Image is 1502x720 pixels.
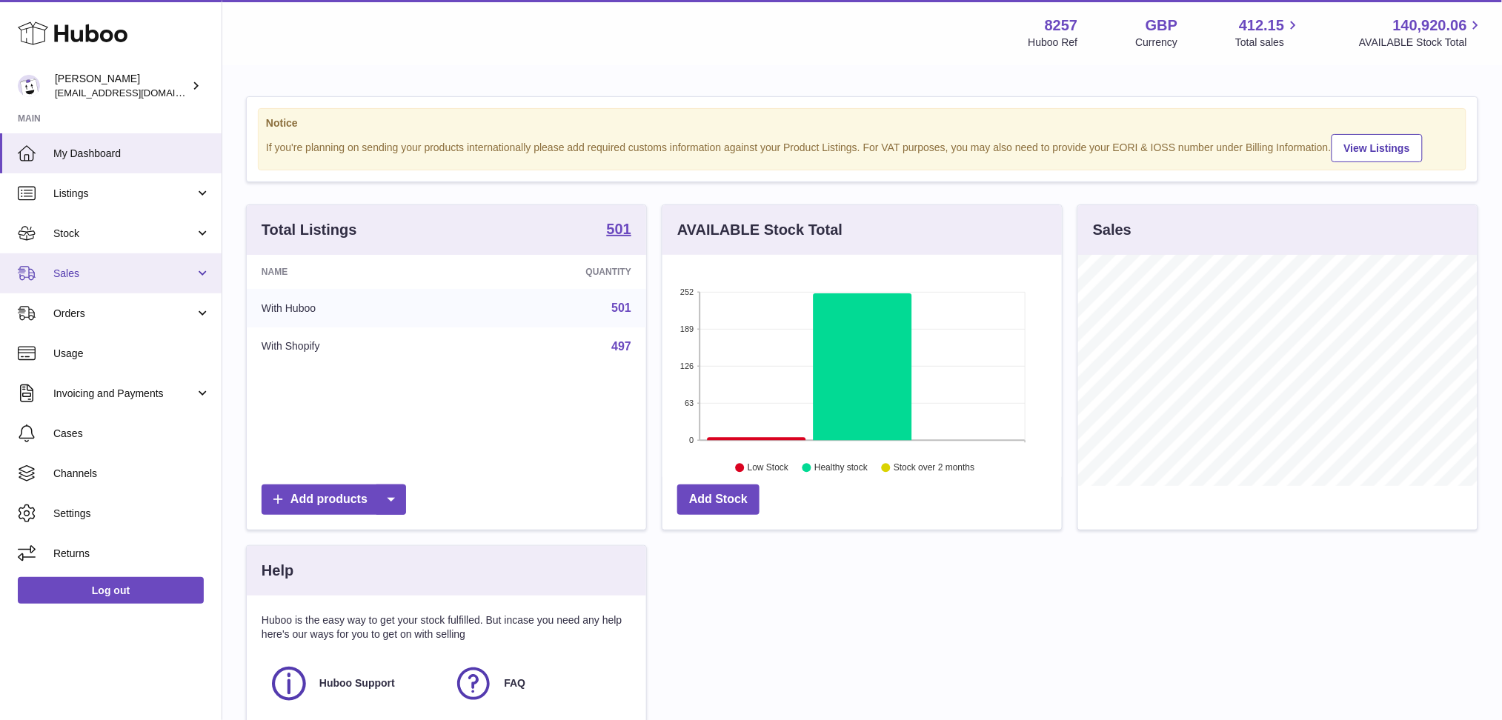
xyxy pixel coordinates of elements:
[247,255,462,289] th: Name
[677,220,843,240] h3: AVAILABLE Stock Total
[269,664,439,704] a: Huboo Support
[814,463,868,473] text: Healthy stock
[504,676,525,690] span: FAQ
[1332,134,1423,162] a: View Listings
[53,387,195,401] span: Invoicing and Payments
[18,577,204,604] a: Log out
[266,116,1458,130] strong: Notice
[53,507,210,521] span: Settings
[1235,16,1301,50] a: 412.15 Total sales
[18,75,40,97] img: don@skinsgolf.com
[1359,36,1484,50] span: AVAILABLE Stock Total
[262,484,406,515] a: Add products
[453,664,623,704] a: FAQ
[266,132,1458,162] div: If you're planning on sending your products internationally please add required customs informati...
[262,220,357,240] h3: Total Listings
[53,147,210,161] span: My Dashboard
[53,267,195,281] span: Sales
[1093,220,1132,240] h3: Sales
[894,463,974,473] text: Stock over 2 months
[677,484,760,515] a: Add Stock
[680,287,694,296] text: 252
[1239,16,1284,36] span: 412.15
[262,561,293,581] h3: Help
[1146,16,1177,36] strong: GBP
[53,547,210,561] span: Returns
[319,676,395,690] span: Huboo Support
[55,87,218,99] span: [EMAIL_ADDRESS][DOMAIN_NAME]
[611,340,631,353] a: 497
[607,221,631,239] a: 501
[53,227,195,241] span: Stock
[55,72,188,100] div: [PERSON_NAME]
[680,361,694,370] text: 126
[748,463,789,473] text: Low Stock
[53,427,210,441] span: Cases
[1393,16,1467,36] span: 140,920.06
[53,187,195,201] span: Listings
[1136,36,1178,50] div: Currency
[53,307,195,321] span: Orders
[462,255,646,289] th: Quantity
[247,289,462,327] td: With Huboo
[685,399,694,407] text: 63
[611,301,631,314] a: 501
[262,613,631,641] p: Huboo is the easy way to get your stock fulfilled. But incase you need any help here's our ways f...
[53,347,210,361] span: Usage
[1359,16,1484,50] a: 140,920.06 AVAILABLE Stock Total
[680,324,694,333] text: 189
[607,221,631,236] strong: 501
[689,436,694,444] text: 0
[53,467,210,481] span: Channels
[1045,16,1078,36] strong: 8257
[247,327,462,366] td: With Shopify
[1029,36,1078,50] div: Huboo Ref
[1235,36,1301,50] span: Total sales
